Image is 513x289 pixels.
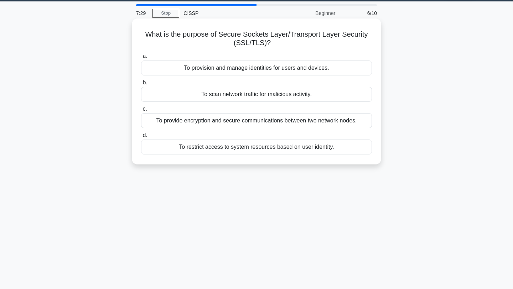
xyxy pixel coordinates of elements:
[277,6,340,20] div: Beginner
[141,113,372,128] div: To provide encryption and secure communications between two network nodes.
[142,106,147,112] span: c.
[142,132,147,138] span: d.
[141,140,372,154] div: To restrict access to system resources based on user identity.
[141,61,372,75] div: To provision and manage identities for users and devices.
[152,9,179,18] a: Stop
[142,79,147,85] span: b.
[141,87,372,102] div: To scan network traffic for malicious activity.
[132,6,152,20] div: 7:29
[179,6,277,20] div: CISSP
[140,30,373,48] h5: What is the purpose of Secure Sockets Layer/Transport Layer Security (SSL/TLS)?
[340,6,381,20] div: 6/10
[142,53,147,59] span: a.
